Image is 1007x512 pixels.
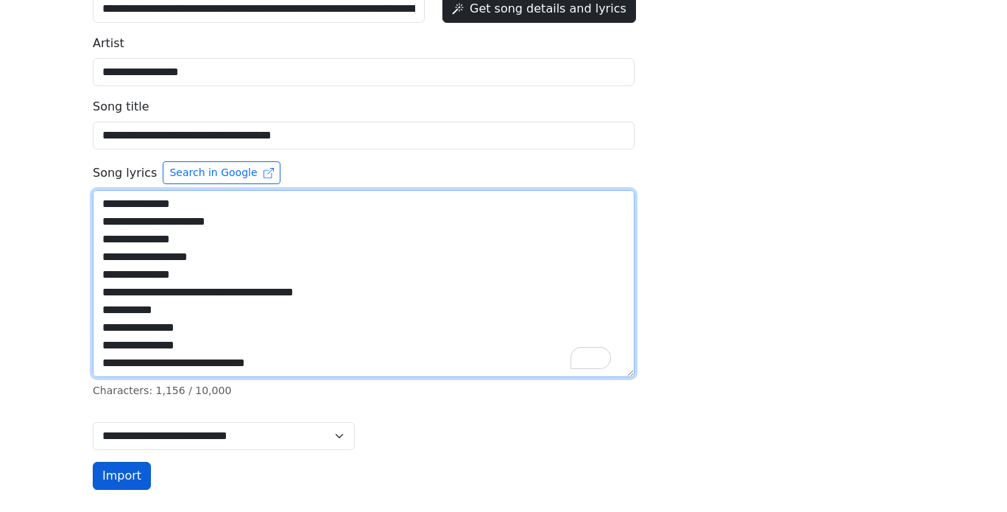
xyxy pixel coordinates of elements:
button: Song lyrics [163,161,280,184]
label: Song lyrics [93,161,914,184]
label: Song title [93,98,149,116]
textarea: To enrich screen reader interactions, please activate Accessibility in Grammarly extension settings [93,190,635,377]
p: Characters : / 10,000 [93,383,635,399]
label: Artist [93,35,124,52]
span: 1,156 [156,385,185,396]
button: Import [93,462,151,490]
